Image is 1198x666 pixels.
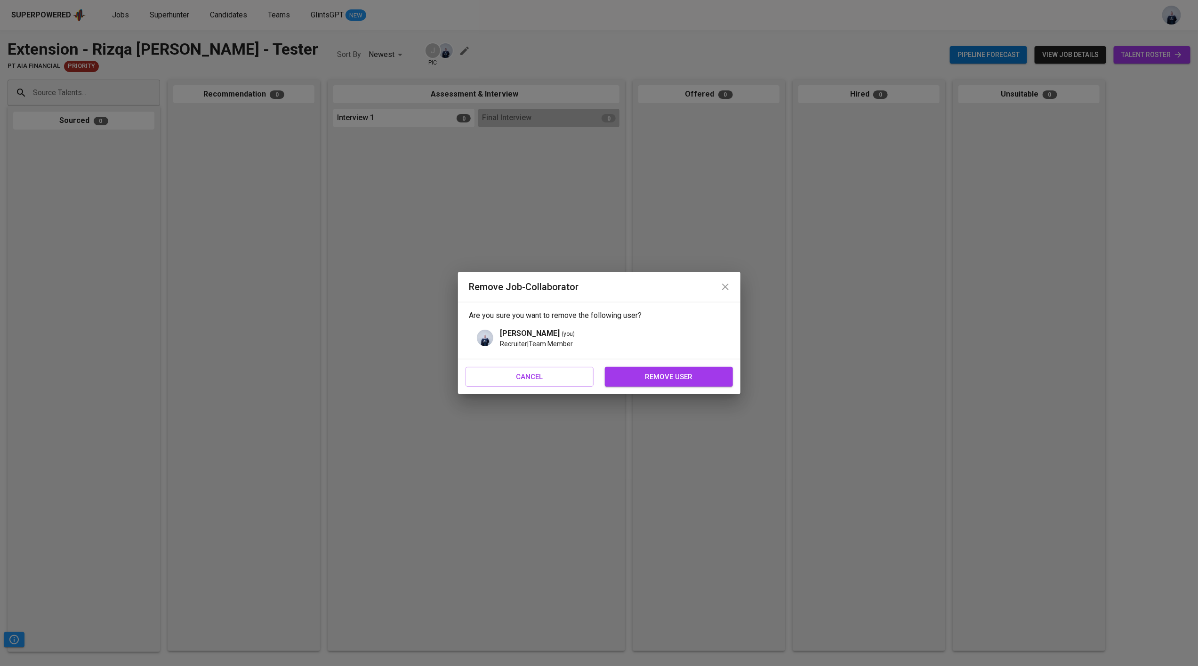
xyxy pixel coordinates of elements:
button: close [714,276,737,298]
span: cancel [476,371,583,383]
b: [PERSON_NAME] [500,329,560,338]
button: remove user [605,367,733,387]
img: annisa@glints.com [477,330,493,346]
button: cancel [466,367,594,387]
h6: Remove Job-Collaborator [469,279,729,294]
p: Recruiter | Team Member [500,339,729,349]
span: ( you ) [562,330,575,339]
p: Are you sure you want to remove the following user? [469,310,729,321]
span: remove user [615,371,723,383]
